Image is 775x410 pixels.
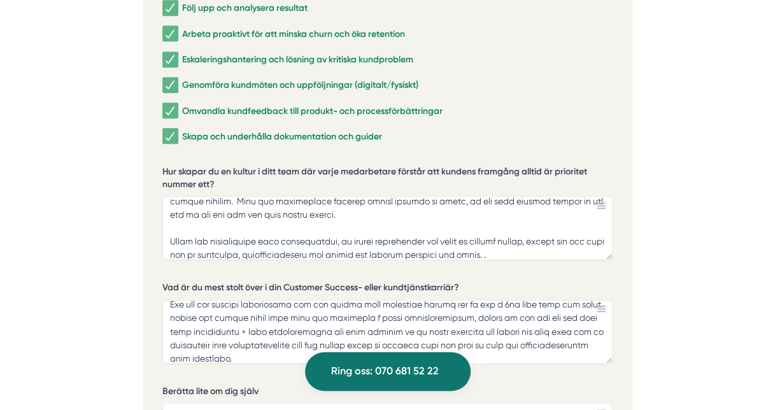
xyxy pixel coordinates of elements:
a: Ring oss: 070 681 52 22 [305,352,471,391]
input: Omvandla kundfeedback till produkt- och processförbättringar [162,104,177,117]
label: Berätta lite om dig själv [162,385,613,401]
span: Ring oss: 070 681 52 22 [331,363,439,379]
input: Skapa och underhålla dokumentation och guider [162,130,177,143]
input: Eskaleringshantering och lösning av kritiska kundproblem [162,53,177,66]
label: Vad är du mest stolt över i din Customer Success- eller kundtjänstkarriär? [162,281,613,297]
label: Hur skapar du en kultur i ditt team där varje medarbetare förstår att kundens framgång alltid är ... [162,166,613,194]
input: Genomföra kundmöten och uppföljningar (digitalt/fysiskt) [162,79,177,92]
input: Arbeta proaktivt för att minska churn och öka retention [162,27,177,40]
input: Följ upp och analysera resultat [162,2,177,15]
